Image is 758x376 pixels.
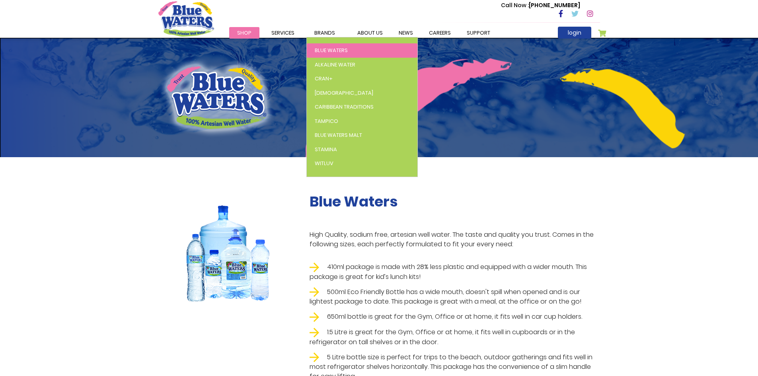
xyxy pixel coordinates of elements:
[307,114,417,129] a: Tampico
[391,27,421,39] a: News
[263,27,302,39] a: Services
[315,103,374,111] span: Caribbean Traditions
[307,100,417,114] a: Caribbean Traditions
[271,29,294,37] span: Services
[310,287,600,307] li: 500ml Eco Friendly Bottle has a wide mouth, doesn't spill when opened and is our lightest package...
[349,27,391,39] a: about us
[237,29,251,37] span: Shop
[307,156,417,171] a: WitLuv
[315,146,337,153] span: Stamina
[501,1,580,10] p: [PHONE_NUMBER]
[315,131,362,139] span: Blue Waters Malt
[315,75,333,82] span: Cran+
[315,117,338,125] span: Tampico
[158,1,214,36] a: store logo
[558,27,591,39] a: login
[307,142,417,157] a: Stamina
[307,43,417,58] a: Blue Waters
[501,1,529,9] span: Call Now :
[310,193,600,210] h2: Blue Waters
[421,27,459,39] a: careers
[310,262,600,282] li: 410ml package is made with 28% less plastic and equipped with a wider mouth. This package is grea...
[229,27,259,39] a: Shop
[307,72,417,86] a: Cran+
[307,86,417,100] a: [DEMOGRAPHIC_DATA]
[315,47,348,54] span: Blue Waters
[315,61,355,68] span: Alkaline Water
[310,230,600,249] p: High Quality, sodium free, artesian well water. The taste and quality you trust. Comes in the fol...
[306,27,343,39] a: Brands
[315,89,373,97] span: [DEMOGRAPHIC_DATA]
[310,312,600,322] li: 650ml bottle is great for the Gym, Office or at home, it fits well in car cup holders.
[310,327,600,347] li: 1.5 Litre is great for the Gym, Office or at home, it fits well in cupboards or in the refrigerat...
[314,29,335,37] span: Brands
[307,128,417,142] a: Blue Waters Malt
[459,27,498,39] a: support
[315,160,333,167] span: WitLuv
[307,58,417,72] a: Alkaline Water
